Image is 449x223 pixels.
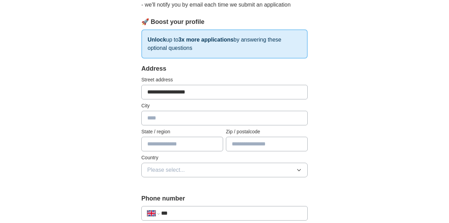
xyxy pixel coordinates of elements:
[148,37,166,43] strong: Unlock
[147,166,185,174] span: Please select...
[141,17,308,27] div: 🚀 Boost your profile
[141,29,308,59] p: up to by answering these optional questions
[141,194,308,203] label: Phone number
[141,76,308,83] label: Street address
[141,102,308,109] label: City
[178,37,234,43] strong: 3x more applications
[226,128,308,135] label: Zip / postalcode
[141,64,308,73] div: Address
[141,163,308,177] button: Please select...
[141,128,223,135] label: State / region
[141,154,308,161] label: Country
